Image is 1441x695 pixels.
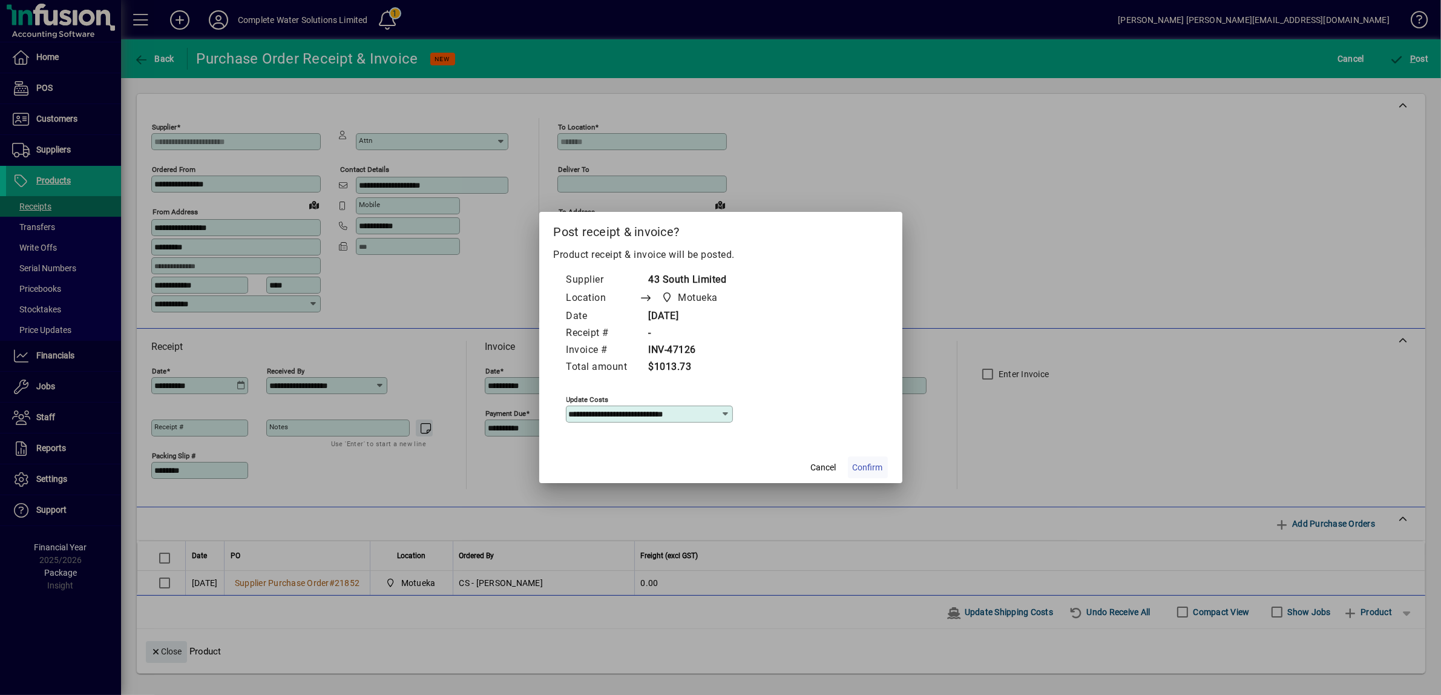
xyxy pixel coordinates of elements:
button: Confirm [848,456,888,478]
td: Invoice # [566,342,640,359]
td: [DATE] [640,308,741,325]
td: INV-47126 [640,342,741,359]
span: Cancel [811,461,836,474]
span: Motueka [678,291,718,305]
td: Total amount [566,359,640,376]
td: Supplier [566,272,640,289]
span: Confirm [853,461,883,474]
button: Cancel [804,456,843,478]
span: Motueka [658,289,723,306]
td: Date [566,308,640,325]
td: 43 South Limited [640,272,741,289]
h2: Post receipt & invoice? [539,212,902,247]
mat-label: Update costs [566,395,609,404]
td: Receipt # [566,325,640,342]
td: - [640,325,741,342]
p: Product receipt & invoice will be posted. [554,248,888,262]
td: $1013.73 [640,359,741,376]
td: Location [566,289,640,308]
